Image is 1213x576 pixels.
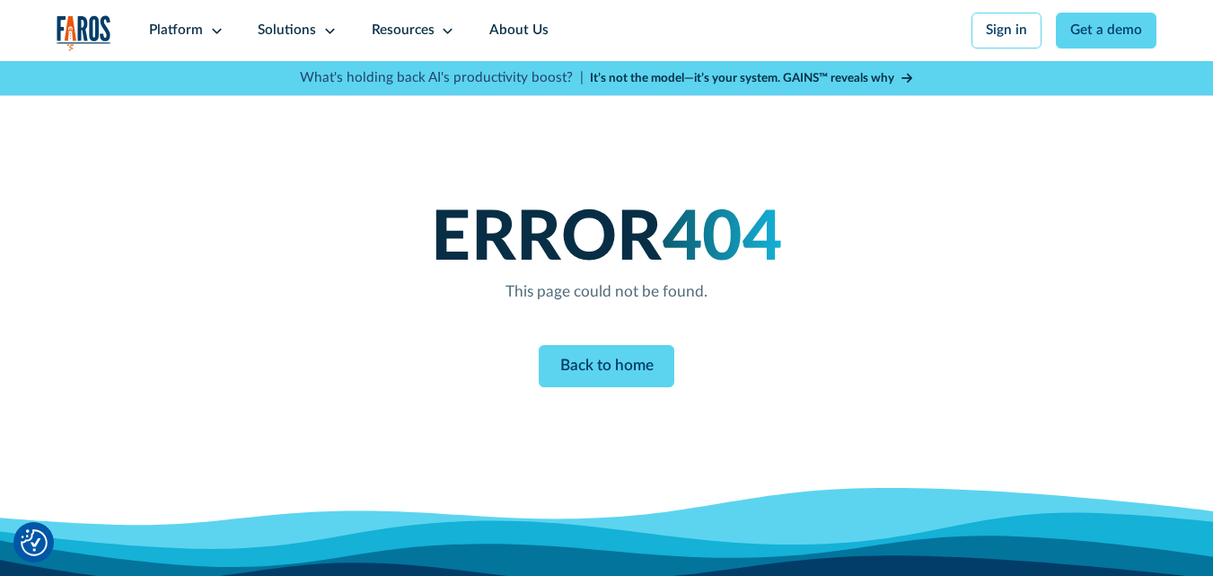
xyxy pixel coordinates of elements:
div: Solutions [258,21,316,41]
div: This page could not be found. [505,280,708,304]
div: Resources [372,21,435,41]
a: home [57,15,111,51]
p: What's holding back AI's productivity boost? | [300,68,584,89]
img: Revisit consent button [21,529,48,556]
h1: ERROR [431,198,782,280]
button: Cookie Settings [21,529,48,556]
strong: It’s not the model—it’s your system. GAINS™ reveals why [590,72,894,84]
span: 404 [663,204,783,273]
img: Logo of the analytics and reporting company Faros. [57,15,111,51]
a: Sign in [971,13,1042,49]
a: Get a demo [1056,13,1157,49]
a: Back to home [539,345,675,387]
div: Platform [149,21,203,41]
a: It’s not the model—it’s your system. GAINS™ reveals why [590,69,913,87]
